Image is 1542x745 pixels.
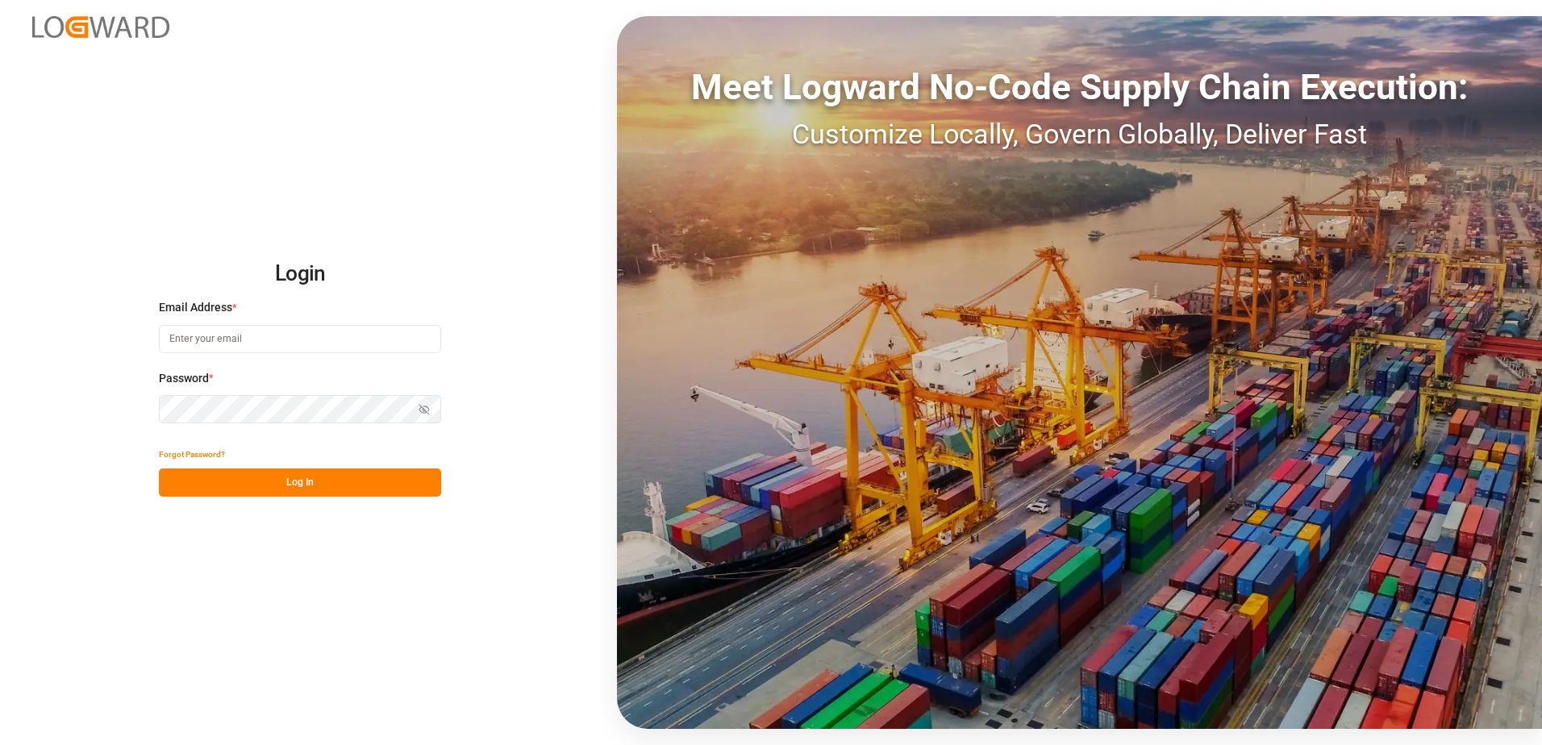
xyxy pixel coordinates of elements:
[32,16,169,38] img: Logward_new_orange.png
[159,370,209,387] span: Password
[617,114,1542,155] div: Customize Locally, Govern Globally, Deliver Fast
[159,440,225,468] button: Forgot Password?
[159,248,441,300] h2: Login
[159,468,441,497] button: Log In
[617,60,1542,114] div: Meet Logward No-Code Supply Chain Execution:
[159,299,232,316] span: Email Address
[159,325,441,353] input: Enter your email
